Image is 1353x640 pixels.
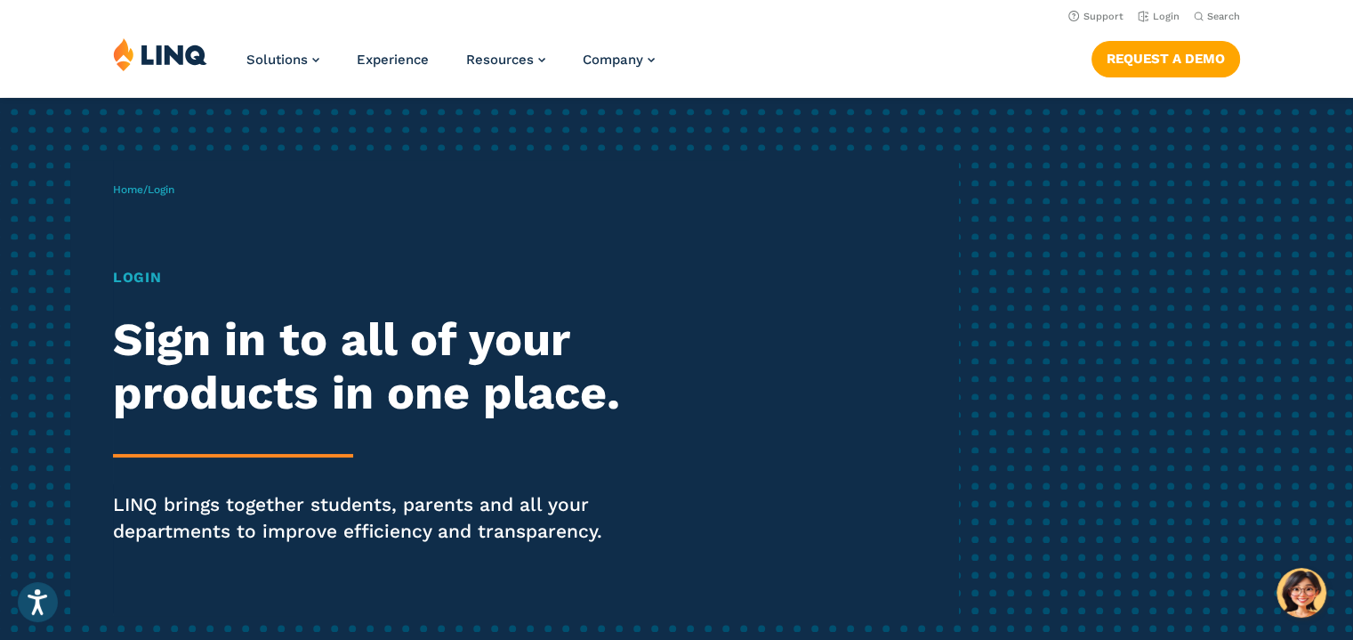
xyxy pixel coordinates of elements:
h2: Sign in to all of your products in one place. [113,313,634,420]
a: Solutions [246,52,319,68]
a: Login [1138,11,1180,22]
span: / [113,183,174,196]
span: Search [1207,11,1240,22]
button: Open Search Bar [1194,10,1240,23]
a: Support [1068,11,1123,22]
p: LINQ brings together students, parents and all your departments to improve efficiency and transpa... [113,491,634,545]
a: Company [583,52,655,68]
h1: Login [113,267,634,288]
span: Resources [466,52,534,68]
a: Home [113,183,143,196]
span: Solutions [246,52,308,68]
nav: Primary Navigation [246,37,655,96]
span: Login [148,183,174,196]
a: Resources [466,52,545,68]
a: Request a Demo [1091,41,1240,77]
button: Hello, have a question? Let’s chat. [1276,568,1326,618]
img: LINQ | K‑12 Software [113,37,207,71]
a: Experience [357,52,429,68]
span: Company [583,52,643,68]
nav: Button Navigation [1091,37,1240,77]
